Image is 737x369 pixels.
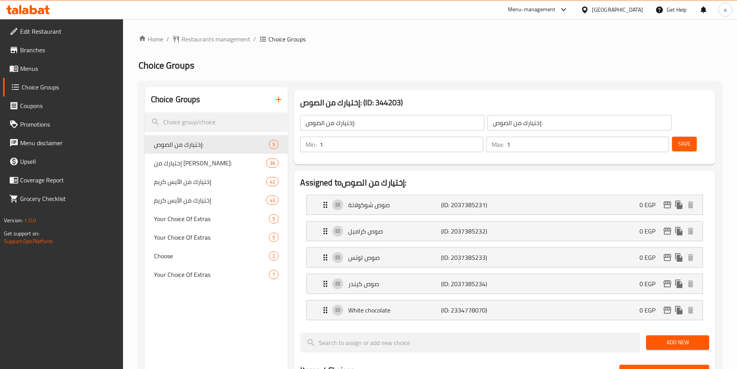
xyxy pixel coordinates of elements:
[145,135,288,154] div: إختيارك من الصوص:5
[3,115,123,134] a: Promotions
[269,252,278,260] span: 2
[3,152,123,171] a: Upsell
[307,300,703,320] div: Expand
[3,78,123,96] a: Choice Groups
[348,253,441,262] p: صوص لوتس
[154,270,269,279] span: Your Choice Of Extras
[348,200,441,209] p: صوص شوكولاتة
[154,177,267,186] span: إختيارك من الآيس كريم
[145,209,288,228] div: Your Choice Of Extras5
[24,215,36,225] span: 1.0.0
[300,271,709,297] li: Expand
[154,196,267,205] span: إختيارك من الأيس كريم
[267,197,278,204] span: 43
[673,252,685,263] button: duplicate
[662,252,673,263] button: edit
[662,199,673,211] button: edit
[269,234,278,241] span: 5
[269,251,279,261] div: Choices
[154,214,269,223] span: Your Choice Of Extras
[646,335,709,350] button: Add New
[672,137,697,151] button: Save
[662,304,673,316] button: edit
[20,194,117,203] span: Grocery Checklist
[3,171,123,189] a: Coverage Report
[145,112,288,132] input: search
[181,34,250,44] span: Restaurants management
[300,333,640,352] input: search
[269,140,279,149] div: Choices
[3,59,123,78] a: Menus
[300,218,709,244] li: Expand
[253,34,256,44] li: /
[685,225,696,237] button: delete
[673,304,685,316] button: duplicate
[269,141,278,148] span: 5
[20,27,117,36] span: Edit Restaurant
[640,200,662,209] p: 0 EGP
[441,253,503,262] p: (ID: 2037385233)
[3,41,123,59] a: Branches
[3,96,123,115] a: Coupons
[269,233,279,242] div: Choices
[154,233,269,242] span: Your Choice Of Extras
[640,279,662,288] p: 0 EGP
[348,279,441,288] p: صوص كيندر
[22,82,117,92] span: Choice Groups
[139,34,722,44] nav: breadcrumb
[154,140,269,149] span: إختيارك من الصوص:
[20,120,117,129] span: Promotions
[266,158,279,168] div: Choices
[20,45,117,55] span: Branches
[348,305,441,315] p: White chocolate
[151,94,200,105] h2: Choice Groups
[269,214,279,223] div: Choices
[592,5,643,14] div: [GEOGRAPHIC_DATA]
[441,305,503,315] p: (ID: 2334778070)
[662,278,673,290] button: edit
[441,227,503,236] p: (ID: 2037385232)
[640,253,662,262] p: 0 EGP
[673,278,685,290] button: duplicate
[3,189,123,208] a: Grocery Checklist
[145,247,288,265] div: Choose2
[4,228,39,239] span: Get support on:
[662,225,673,237] button: edit
[508,5,556,14] div: Menu-management
[300,96,709,109] h3: إختيارك من الصوص: (ID: 344203)
[724,5,727,14] span: a
[640,227,662,236] p: 0 EGP
[441,200,503,209] p: (ID: 2037385231)
[685,252,696,263] button: delete
[154,158,267,168] span: إختيارك من [PERSON_NAME]:
[20,101,117,110] span: Coupons
[3,22,123,41] a: Edit Restaurant
[145,172,288,191] div: إختيارك من الآيس كريم42
[441,279,503,288] p: (ID: 2037385234)
[269,270,279,279] div: Choices
[139,57,194,74] span: Choice Groups
[678,139,691,149] span: Save
[4,236,53,246] a: Support.OpsPlatform
[307,248,703,267] div: Expand
[673,225,685,237] button: duplicate
[307,274,703,293] div: Expand
[4,215,23,225] span: Version:
[685,199,696,211] button: delete
[267,178,278,185] span: 42
[673,199,685,211] button: duplicate
[685,278,696,290] button: delete
[300,244,709,271] li: Expand
[685,304,696,316] button: delete
[145,265,288,284] div: Your Choice Of Extras7
[20,157,117,166] span: Upsell
[306,140,316,149] p: Min:
[268,34,306,44] span: Choice Groups
[348,227,441,236] p: صوص كراميل
[20,138,117,148] span: Menu disclaimer
[3,134,123,152] a: Menu disclaimer
[145,228,288,247] div: Your Choice Of Extras5
[266,196,279,205] div: Choices
[266,177,279,186] div: Choices
[652,338,703,347] span: Add New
